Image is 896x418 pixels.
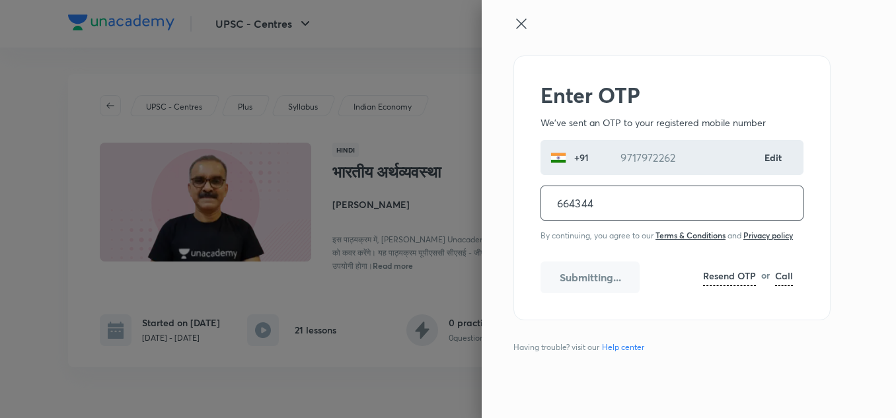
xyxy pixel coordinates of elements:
[703,269,756,283] h6: Resend OTP
[541,83,803,108] h2: Enter OTP
[599,341,647,353] a: Help center
[703,269,756,286] a: Resend OTP
[550,150,566,166] img: India
[761,268,770,287] h6: or
[566,151,594,164] p: +91
[655,230,726,240] a: Terms & Conditions
[513,341,650,353] span: Having trouble? visit our
[541,186,803,220] input: One time password
[541,231,803,240] div: By continuing, you agree to our and
[775,269,793,286] a: Call
[765,151,783,164] a: Edit
[541,116,803,129] p: We've sent an OTP to your registered mobile number
[541,261,640,293] button: Submitting...
[743,230,793,240] a: Privacy policy
[775,269,793,283] h6: Call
